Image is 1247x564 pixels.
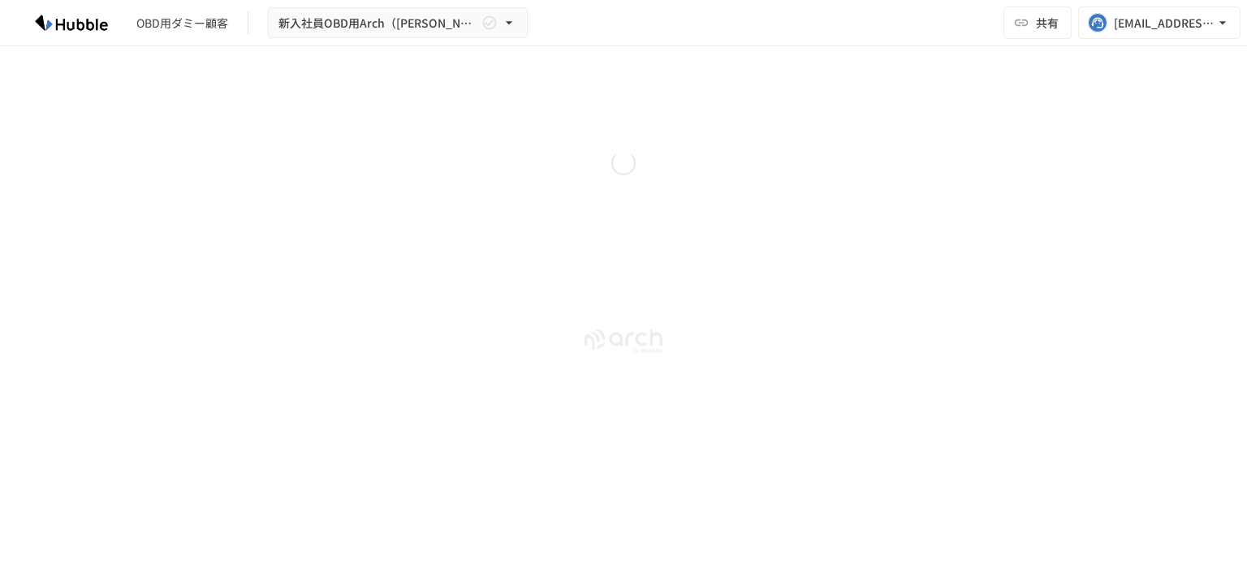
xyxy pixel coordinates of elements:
[1003,6,1072,39] button: 共有
[268,7,528,39] button: 新入社員OBD用Arch（[PERSON_NAME]）
[1036,14,1059,32] span: 共有
[136,15,228,32] div: OBD用ダミー顧客
[1114,13,1215,33] div: [EMAIL_ADDRESS][DOMAIN_NAME]
[278,13,478,33] span: 新入社員OBD用Arch（[PERSON_NAME]）
[19,10,123,36] img: HzDRNkGCf7KYO4GfwKnzITak6oVsp5RHeZBEM1dQFiQ
[1078,6,1241,39] button: [EMAIL_ADDRESS][DOMAIN_NAME]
